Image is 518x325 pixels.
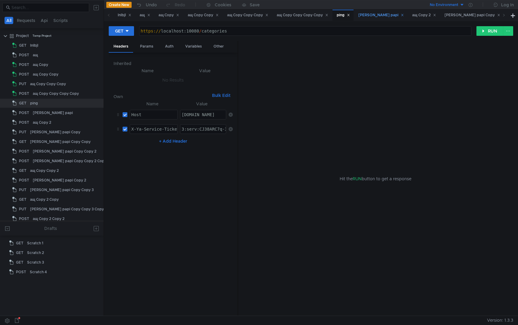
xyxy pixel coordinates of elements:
[215,1,231,8] div: Cookies
[5,17,13,24] button: All
[16,268,26,277] span: POST
[33,176,86,185] div: [PERSON_NAME] papi Copy 2
[16,31,29,40] div: Project
[114,93,210,100] h6: Own
[19,89,29,98] span: POST
[30,41,38,50] div: lnlbjl
[30,79,66,88] div: ащ Copy Copy Copy
[30,205,104,214] div: [PERSON_NAME] papi Copy Copy 3 Copy
[19,118,29,127] span: POST
[19,166,27,175] span: GET
[127,100,178,107] th: Name
[353,176,362,181] span: RUN
[109,41,133,53] div: Headers
[430,2,458,8] div: No Environment
[487,316,513,325] span: Version: 1.3.3
[157,138,190,145] button: + Add Header
[135,41,158,52] div: Params
[132,0,161,9] button: Undo
[109,26,134,36] button: GET
[16,248,23,257] span: GET
[27,239,43,248] div: Scratch 1
[114,60,233,67] h6: Inherited
[33,214,64,223] div: ащ Copy 2 Copy 2
[19,156,29,166] span: POST
[30,99,38,108] div: ping
[227,12,268,18] div: ащ Copy Copy Copy
[175,1,185,8] div: Redo
[19,41,27,50] span: GET
[19,60,29,69] span: POST
[159,12,179,18] div: ащ Copy
[39,17,50,24] button: Api
[337,12,350,18] div: ping
[160,41,178,52] div: Auth
[16,239,23,248] span: GET
[209,41,229,52] div: Other
[27,248,44,257] div: Scratch 2
[277,12,328,18] div: ащ Copy Copy Copy Copy
[19,176,29,185] span: POST
[115,28,123,34] div: GET
[33,31,51,40] div: Temp Project
[11,4,86,11] input: Search...
[30,137,91,146] div: [PERSON_NAME] papi Copy Copy
[30,128,80,137] div: [PERSON_NAME] papi Copy
[19,205,27,214] span: PUT
[106,2,132,8] button: Create New
[19,108,29,117] span: POST
[19,214,29,223] span: POST
[33,108,73,117] div: [PERSON_NAME] papi
[16,258,23,267] span: GET
[19,137,27,146] span: GET
[30,195,59,204] div: ащ Copy 2 Copy
[15,17,37,24] button: Requests
[33,89,79,98] div: ащ Copy Copy Copy Copy
[19,99,27,108] span: GET
[476,26,503,36] button: RUN
[501,1,514,8] div: Log In
[27,258,44,267] div: Scratch 3
[412,12,436,18] div: ащ Copy 2
[19,79,27,88] span: PUT
[19,51,29,60] span: POST
[118,67,177,74] th: Name
[146,1,157,8] div: Undo
[358,12,404,18] div: [PERSON_NAME] papi
[30,166,59,175] div: ащ Copy Copy 2
[33,147,96,156] div: [PERSON_NAME] papi Copy Copy 2
[19,195,27,204] span: GET
[445,12,500,18] div: [PERSON_NAME] papi Copy
[19,185,27,194] span: PUT
[118,12,131,18] div: lnlbjl
[162,77,184,83] nz-embed-empty: No Results
[33,70,58,79] div: ащ Copy Copy
[210,92,233,99] button: Bulk Edit
[44,225,57,232] div: Drafts
[33,118,51,127] div: ащ Copy 2
[340,175,411,182] span: Hit the button to get a response
[19,128,27,137] span: PUT
[19,147,29,156] span: POST
[51,17,70,24] button: Scripts
[19,70,29,79] span: POST
[176,67,233,74] th: Value
[188,12,219,18] div: ащ Copy Copy
[30,268,47,277] div: Scratch 4
[140,12,150,18] div: ащ
[161,0,189,9] button: Redo
[33,156,107,166] div: [PERSON_NAME] papi Copy Copy 2 Copy
[250,3,260,7] div: Save
[178,100,226,107] th: Value
[180,41,207,52] div: Variables
[33,51,38,60] div: ащ
[30,185,94,194] div: [PERSON_NAME] papi Copy Copy 3
[33,60,48,69] div: ащ Copy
